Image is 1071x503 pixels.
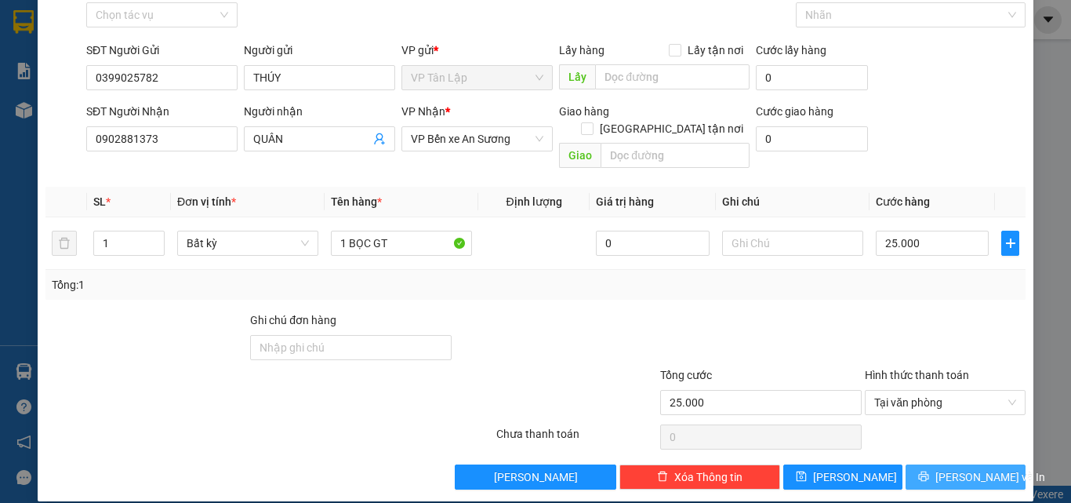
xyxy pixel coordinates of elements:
span: Bất kỳ [187,231,309,255]
span: [GEOGRAPHIC_DATA] tận nơi [594,120,750,137]
span: Lấy [559,64,595,89]
span: Đơn vị tính [177,195,236,208]
div: SĐT Người Gửi [86,42,238,59]
span: Tổng cước [660,369,712,381]
div: Tổng: 1 [52,276,415,293]
label: Hình thức thanh toán [865,369,969,381]
div: VP gửi [401,42,553,59]
div: Người nhận [244,103,395,120]
button: delete [52,231,77,256]
input: Dọc đường [601,143,750,168]
span: VP Nhận [401,105,445,118]
button: save[PERSON_NAME] [783,465,903,490]
input: Ghi Chú [722,231,863,256]
span: printer [918,471,929,483]
th: Ghi chú [716,187,870,217]
div: Chưa thanh toán [495,425,659,453]
label: Ghi chú đơn hàng [250,314,336,326]
input: Ghi chú đơn hàng [250,335,452,360]
button: [PERSON_NAME] [455,465,615,490]
span: Lấy hàng [559,44,604,56]
button: plus [1001,231,1019,256]
span: delete [657,471,668,483]
input: Dọc đường [595,64,750,89]
label: Cước lấy hàng [756,44,826,56]
span: [PERSON_NAME] [813,468,897,486]
label: Cước giao hàng [756,105,833,118]
span: Lấy tận nơi [681,42,750,59]
span: Cước hàng [876,195,930,208]
input: Cước lấy hàng [756,65,868,90]
div: Người gửi [244,42,395,59]
span: save [796,471,807,483]
input: Cước giao hàng [756,126,868,151]
span: VP Tân Lập [411,66,543,89]
span: Tên hàng [331,195,382,208]
span: Giao hàng [559,105,609,118]
span: plus [1002,237,1018,250]
span: user-add [373,133,386,145]
button: deleteXóa Thông tin [619,465,780,490]
span: SL [93,195,106,208]
span: Giá trị hàng [596,195,654,208]
button: printer[PERSON_NAME] và In [906,465,1026,490]
input: VD: Bàn, Ghế [331,231,472,256]
span: VP Bến xe An Sương [411,127,543,151]
span: Tại văn phòng [874,391,1016,414]
span: Định lượng [506,195,561,208]
span: [PERSON_NAME] và In [935,468,1045,486]
span: Xóa Thông tin [674,468,742,486]
div: SĐT Người Nhận [86,103,238,120]
span: Giao [559,143,601,168]
span: [PERSON_NAME] [494,468,578,486]
input: 0 [596,231,709,256]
